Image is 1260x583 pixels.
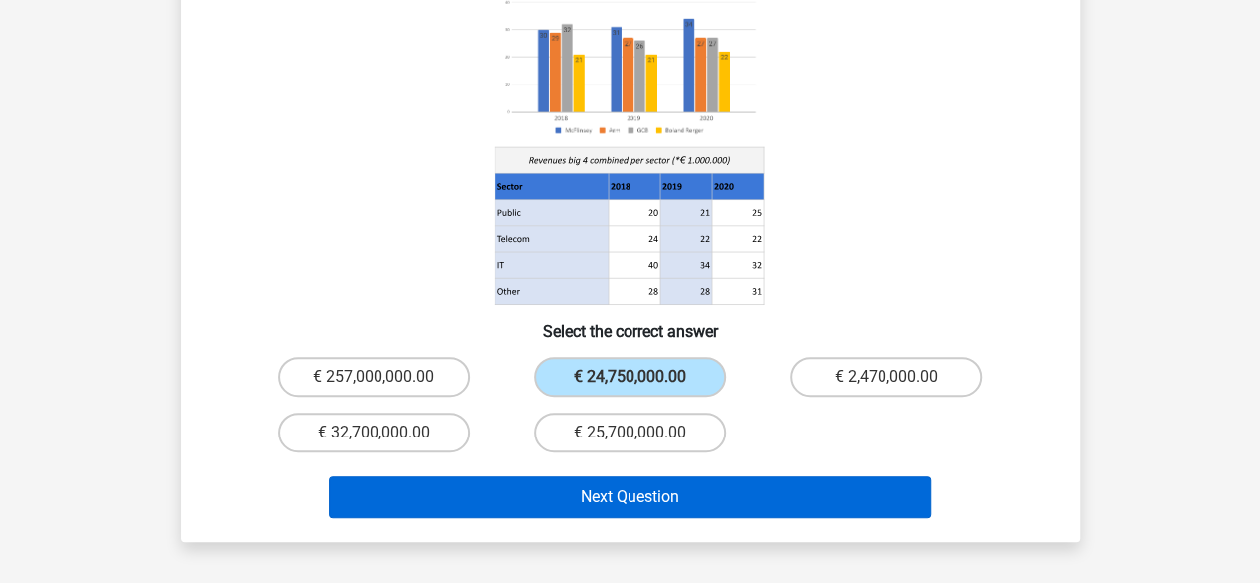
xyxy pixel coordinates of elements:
[534,413,726,452] label: € 25,700,000.00
[278,413,470,452] label: € 32,700,000.00
[329,476,931,518] button: Next Question
[213,306,1048,341] h6: Select the correct answer
[278,357,470,397] label: € 257,000,000.00
[790,357,982,397] label: € 2,470,000.00
[534,357,726,397] label: € 24,750,000.00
